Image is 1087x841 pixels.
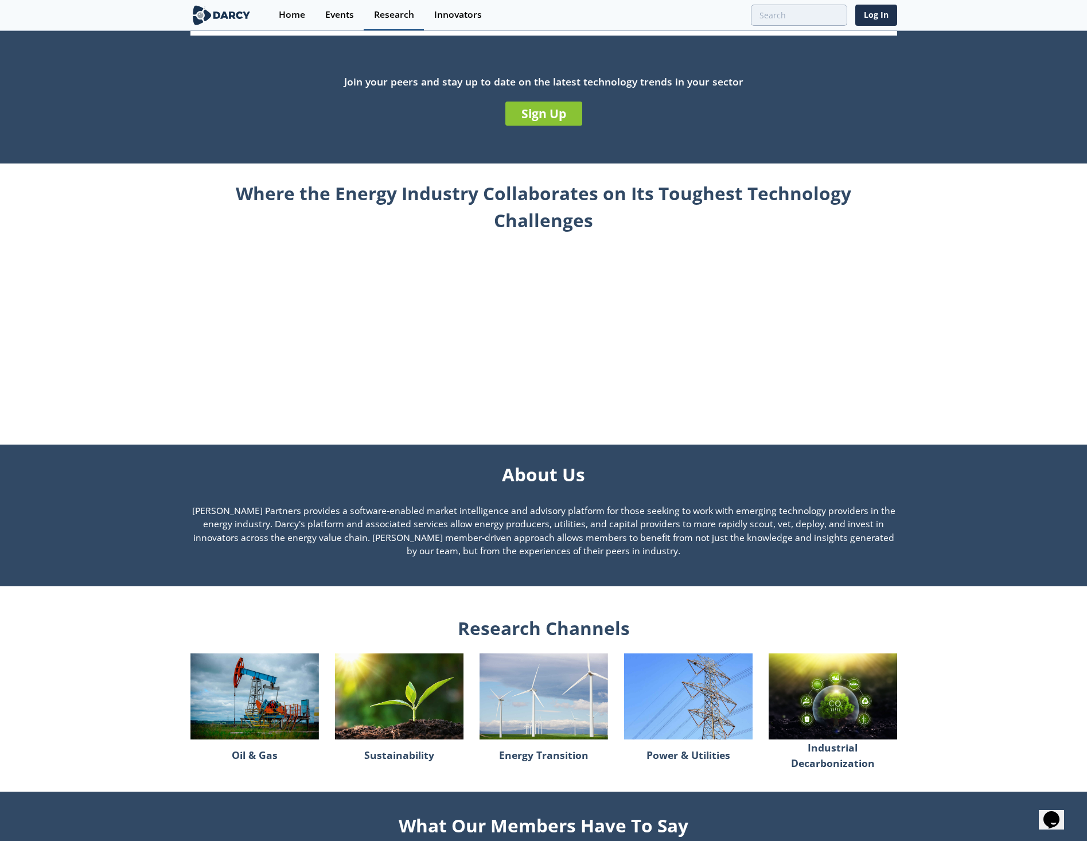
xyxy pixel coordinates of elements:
[190,614,897,641] div: Research Channels
[769,653,897,739] img: industrial-decarbonization-299db23ffd2d26ea53b85058e0ea4a31.jpg
[335,653,463,739] img: sustainability-770903ad21d5b8021506027e77cf2c8d.jpg
[364,743,434,768] p: Sustainability
[190,5,253,25] img: logo-wide.svg
[190,504,897,559] p: [PERSON_NAME] Partners provides a software-enabled market intelligence and advisory platform for ...
[190,180,897,234] div: Where the Energy Industry Collaborates on Its Toughest Technology Challenges
[1039,795,1076,830] iframe: chat widget
[434,10,482,20] div: Innovators
[232,743,278,768] p: Oil & Gas
[325,10,354,20] div: Events
[279,808,809,839] div: What Our Members Have To Say
[505,102,582,126] a: Sign Up
[402,250,685,408] iframe: Intro to Darcy Partners
[769,743,897,768] p: Industrial Decarbonization
[499,743,589,768] p: Energy Transition
[374,10,414,20] div: Research
[279,10,305,20] div: Home
[190,461,897,488] div: About Us
[480,653,608,739] img: energy-e11202bc638c76e8d54b5a3ddfa9579d.jpg
[190,653,319,739] img: oilandgas-64dff166b779d667df70ba2f03b7bb17.jpg
[646,743,730,768] p: Power & Utilities
[751,5,847,26] input: Advanced Search
[624,653,753,739] img: power-0245a545bc4df729e8541453bebf1337.jpg
[855,5,897,26] a: Log In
